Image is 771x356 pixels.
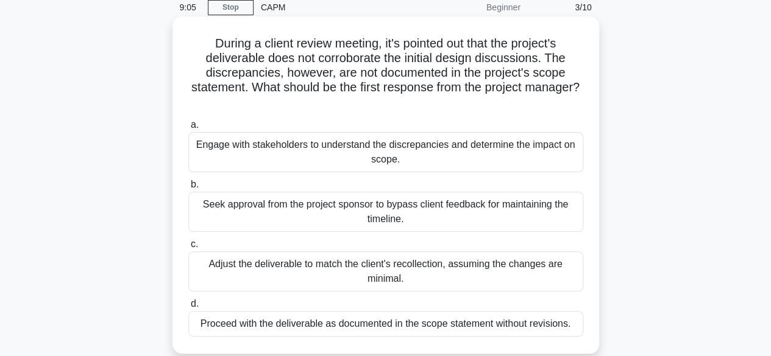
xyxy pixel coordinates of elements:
[191,119,199,130] span: a.
[191,239,198,249] span: c.
[191,298,199,309] span: d.
[188,311,583,337] div: Proceed with the deliverable as documented in the scope statement without revisions.
[188,251,583,291] div: Adjust the deliverable to match the client's recollection, assuming the changes are minimal.
[187,36,584,110] h5: During a client review meeting, it's pointed out that the project's deliverable does not corrobor...
[188,132,583,172] div: Engage with stakeholders to understand the discrepancies and determine the impact on scope.
[191,179,199,189] span: b.
[188,192,583,232] div: Seek approval from the project sponsor to bypass client feedback for maintaining the timeline.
